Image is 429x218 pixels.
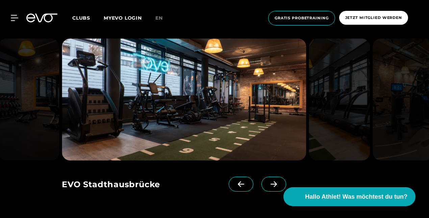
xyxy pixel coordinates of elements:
a: Jetzt Mitglied werden [337,11,410,25]
span: Gratis Probetraining [275,15,329,21]
a: en [155,14,171,22]
span: Hallo Athlet! Was möchtest du tun? [305,192,407,201]
span: Clubs [72,15,90,21]
a: MYEVO LOGIN [104,15,142,21]
span: Jetzt Mitglied werden [345,15,402,21]
button: Hallo Athlet! Was möchtest du tun? [283,187,415,206]
a: Clubs [72,15,104,21]
img: evofitness [62,39,306,160]
a: Gratis Probetraining [266,11,337,25]
img: evofitness [309,39,370,160]
span: en [155,15,163,21]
